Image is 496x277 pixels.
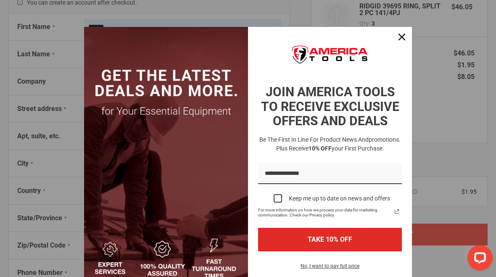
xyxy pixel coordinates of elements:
[256,135,404,153] h3: Be the first in line for product news and
[258,163,402,185] input: Email field
[276,136,401,152] span: promotions. Plus receive your first purchase.
[398,34,405,40] svg: close icon
[289,195,390,202] div: Keep me up to date on news and offers
[258,228,402,251] button: TAKE 10% OFF
[392,206,402,216] svg: link icon
[258,208,392,218] span: For more information on how we process your data for marketing communication. Check our Privacy p...
[392,27,412,47] button: Close
[261,84,399,128] strong: JOIN AMERICA TOOLS TO RECEIVE EXCLUSIVE OFFERS AND DEALS
[392,206,402,216] a: Read our Privacy Policy
[461,242,496,277] iframe: LiveChat chat widget
[309,145,332,152] strong: 10% OFF
[294,261,366,276] button: No, I want to pay full price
